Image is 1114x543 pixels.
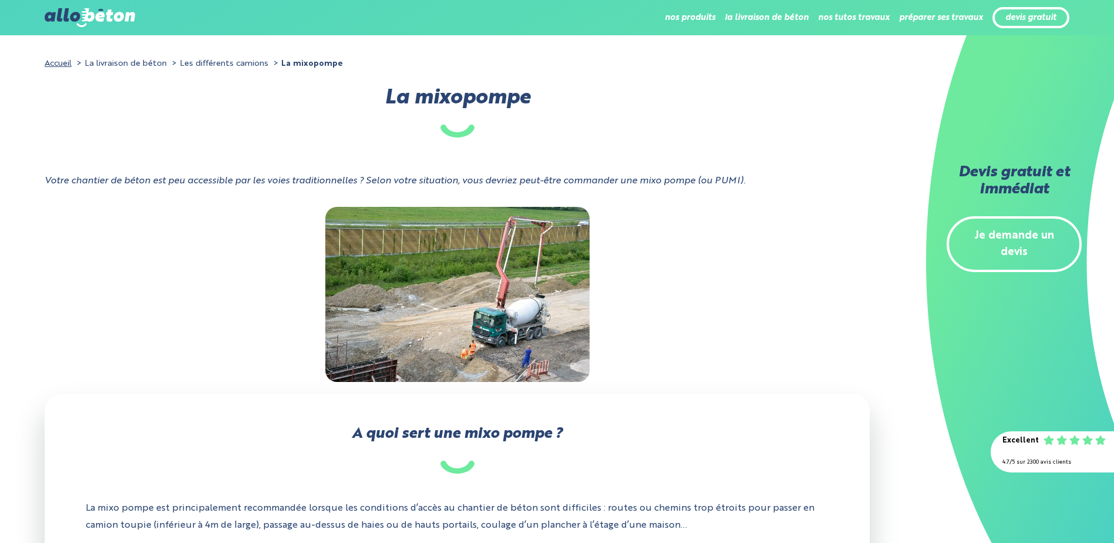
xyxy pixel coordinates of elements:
div: Excellent [1002,433,1039,450]
h1: La mixopompe [45,90,870,138]
li: préparer ses travaux [899,4,983,32]
i: Votre chantier de béton est peu accessible par les voies traditionnelles ? Selon votre situation,... [45,176,745,186]
h2: Devis gratuit et immédiat [947,165,1082,199]
li: La livraison de béton [74,55,167,72]
li: nos tutos travaux [818,4,890,32]
img: allobéton [45,8,135,27]
h2: A quoi sert une mixo pompe ? [86,426,829,474]
li: nos produits [665,4,715,32]
li: La mixopompe [271,55,343,72]
a: Accueil [45,59,72,68]
div: 4.7/5 sur 2300 avis clients [1002,454,1102,471]
a: Je demande un devis [947,216,1082,273]
li: Les différents camions [169,55,268,72]
img: Photo mixo pompe [325,207,590,382]
a: devis gratuit [1005,13,1056,23]
li: la livraison de béton [725,4,809,32]
p: La mixo pompe est principalement recommandée lorsque les conditions d’accès au chantier de béton ... [86,491,829,543]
